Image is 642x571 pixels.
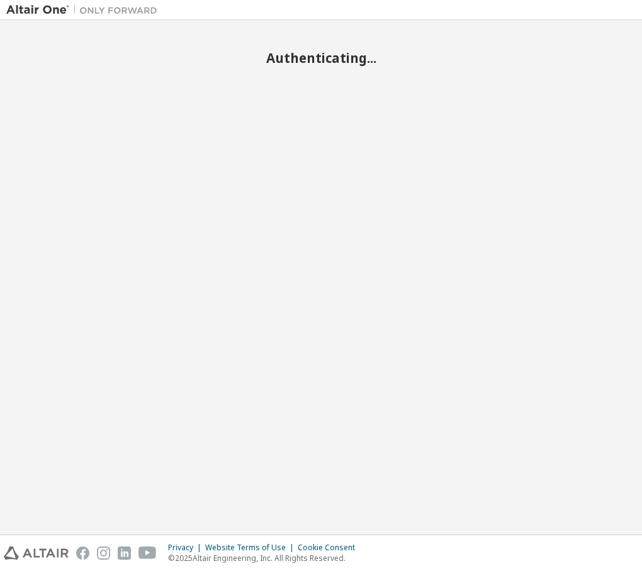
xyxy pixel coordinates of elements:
div: Website Terms of Use [205,543,298,553]
img: facebook.svg [76,546,89,560]
div: Cookie Consent [298,543,363,553]
h2: Authenticating... [6,50,636,66]
img: youtube.svg [138,546,157,560]
p: © 2025 Altair Engineering, Inc. All Rights Reserved. [168,553,363,563]
img: Altair One [6,4,164,16]
img: instagram.svg [97,546,110,560]
div: Privacy [168,543,205,553]
img: linkedin.svg [118,546,131,560]
img: altair_logo.svg [4,546,69,560]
